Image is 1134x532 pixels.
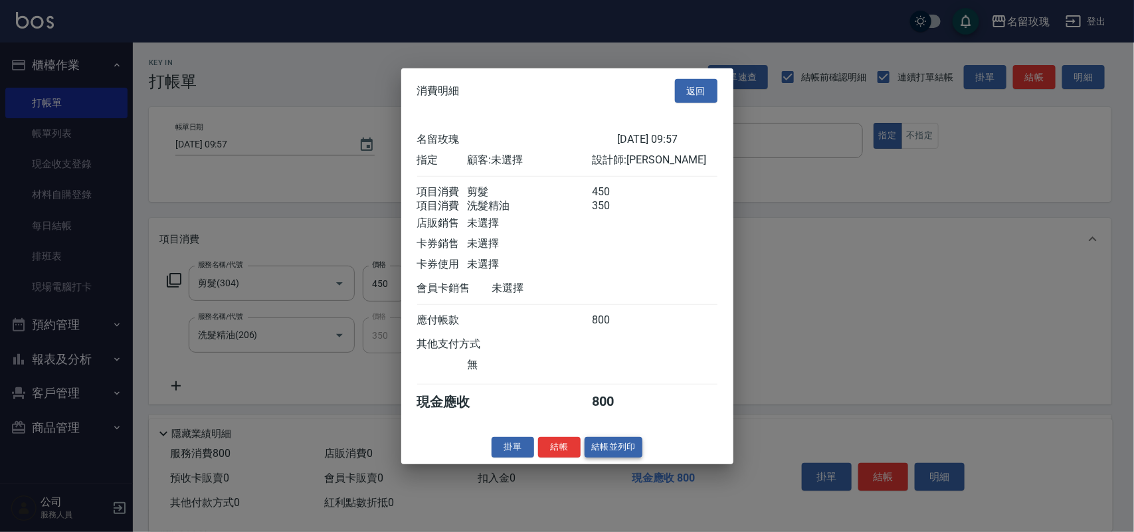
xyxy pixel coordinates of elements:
[592,185,642,199] div: 450
[675,78,717,103] button: 返回
[467,358,592,372] div: 無
[417,84,460,98] span: 消費明細
[467,153,592,167] div: 顧客: 未選擇
[417,393,492,411] div: 現金應收
[417,185,467,199] div: 項目消費
[417,133,617,147] div: 名留玫瑰
[585,437,642,458] button: 結帳並列印
[467,258,592,272] div: 未選擇
[467,217,592,230] div: 未選擇
[417,282,492,296] div: 會員卡銷售
[467,185,592,199] div: 剪髮
[592,313,642,327] div: 800
[492,437,534,458] button: 掛單
[617,133,717,147] div: [DATE] 09:57
[417,237,467,251] div: 卡券銷售
[417,217,467,230] div: 店販銷售
[467,199,592,213] div: 洗髮精油
[592,393,642,411] div: 800
[417,258,467,272] div: 卡券使用
[538,437,581,458] button: 結帳
[592,153,717,167] div: 設計師: [PERSON_NAME]
[417,199,467,213] div: 項目消費
[467,237,592,251] div: 未選擇
[492,282,617,296] div: 未選擇
[417,313,467,327] div: 應付帳款
[592,199,642,213] div: 350
[417,153,467,167] div: 指定
[417,337,518,351] div: 其他支付方式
